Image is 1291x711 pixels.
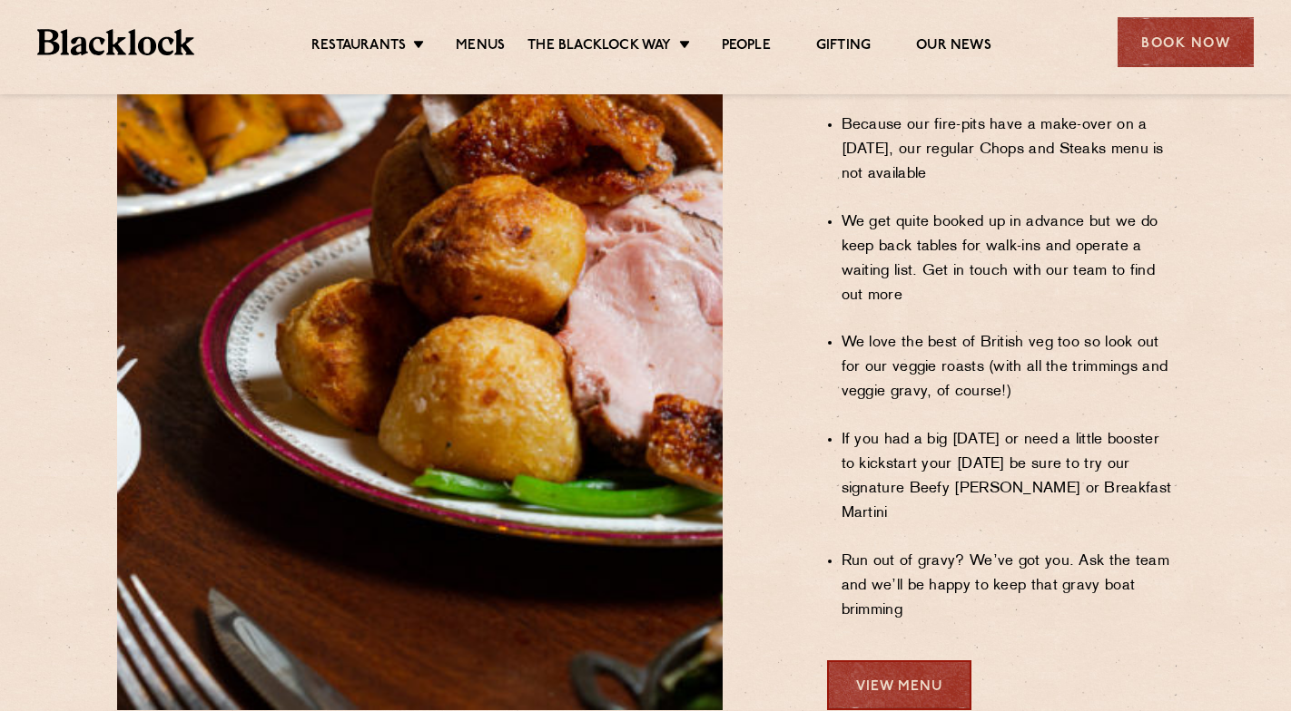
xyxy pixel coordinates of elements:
a: People [722,37,771,57]
li: Because our fire-pits have a make-over on a [DATE], our regular Chops and Steaks menu is not avai... [842,113,1175,187]
li: We get quite booked up in advance but we do keep back tables for walk-ins and operate a waiting l... [842,210,1175,308]
a: Menus [456,37,505,57]
div: Book Now [1118,17,1254,67]
a: The Blacklock Way [527,37,671,57]
li: We love the best of British veg too so look out for our veggie roasts (with all the trimmings and... [842,331,1175,404]
a: View Menu [827,660,971,710]
li: Run out of gravy? We’ve got you. Ask the team and we’ll be happy to keep that gravy boat brimming [842,550,1175,623]
a: Our News [916,37,991,57]
a: Gifting [816,37,871,57]
img: BL_Textured_Logo-footer-cropped.svg [37,29,194,55]
li: If you had a big [DATE] or need a little booster to kickstart your [DATE] be sure to try our sign... [842,428,1175,526]
a: Restaurants [311,37,406,57]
